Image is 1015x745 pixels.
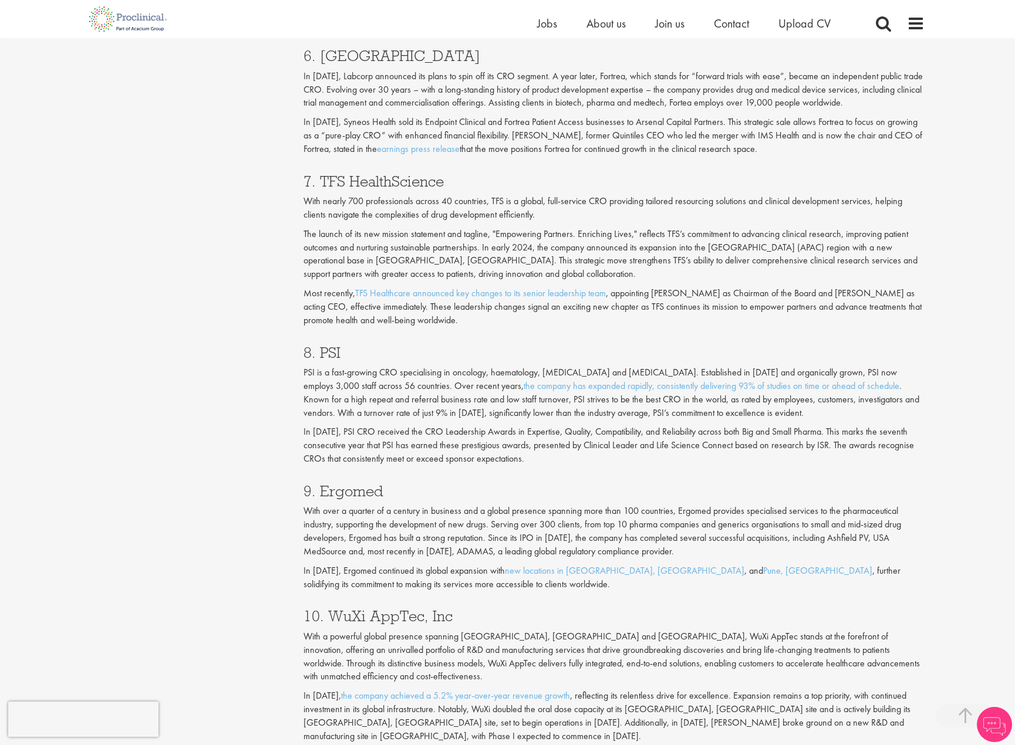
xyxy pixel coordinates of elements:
p: With a powerful global presence spanning [GEOGRAPHIC_DATA], [GEOGRAPHIC_DATA] and [GEOGRAPHIC_DAT... [304,630,925,683]
p: In [DATE], Ergomed continued its global expansion with , and , further solidifying its commitment... [304,564,925,591]
a: Upload CV [778,16,831,31]
a: earnings press release [377,143,460,155]
p: In [DATE], Labcorp announced its plans to spin off its CRO segment. A year later, Fortrea, which ... [304,70,925,110]
h3: 10. WuXi AppTec, Inc [304,608,925,624]
iframe: reCAPTCHA [8,702,159,737]
p: With over a quarter of a century in business and a global presence spanning more than 100 countri... [304,504,925,558]
p: Most recently, , appointing [PERSON_NAME] as Chairman of the Board and [PERSON_NAME] as acting CE... [304,287,925,327]
a: Jobs [537,16,557,31]
p: In [DATE], , reflecting its relentless drive for excellence. Expansion remains a top priority, wi... [304,689,925,743]
a: the company achieved a 5.2% year-over-year revenue growth [341,689,570,702]
a: Pune, [GEOGRAPHIC_DATA] [763,564,872,577]
a: TFS Healthcare announced key changes to its senior leadership team [355,287,606,299]
h3: 6. [GEOGRAPHIC_DATA] [304,48,925,63]
p: In [DATE], PSI CRO received the CRO Leadership Awards in Expertise, Quality, Compatibility, and R... [304,425,925,466]
h3: 7. TFS HealthScience [304,174,925,189]
a: the company has expanded rapidly, consistently delivering 93% of studies on time or ahead of sche... [524,380,899,392]
a: new locations in [GEOGRAPHIC_DATA], [GEOGRAPHIC_DATA] [505,564,744,577]
p: With nearly 700 professionals across 40 countries, TFS is a global, full-service CRO providing ta... [304,195,925,222]
h3: 9. Ergomed [304,483,925,499]
h3: 8. PSI [304,345,925,360]
a: Contact [714,16,749,31]
a: Join us [655,16,684,31]
img: Chatbot [977,707,1012,742]
p: In [DATE], Syneos Health sold its Endpoint Clinical and Fortrea Patient Access businesses to Arse... [304,116,925,156]
a: About us [586,16,626,31]
p: PSI is a fast-growing CRO specialising in oncology, haematology, [MEDICAL_DATA] and [MEDICAL_DATA... [304,366,925,419]
p: The launch of its new mission statement and tagline, "Empowering Partners. Enriching Lives," refl... [304,228,925,281]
